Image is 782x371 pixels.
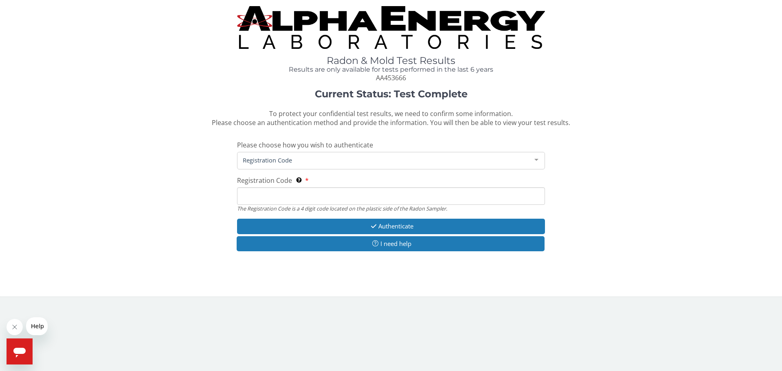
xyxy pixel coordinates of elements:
[237,236,545,251] button: I need help
[315,88,468,100] strong: Current Status: Test Complete
[212,109,570,127] span: To protect your confidential test results, we need to confirm some information. Please choose an ...
[237,205,545,212] div: The Registration Code is a 4 digit code located on the plastic side of the Radon Sampler.
[237,219,545,234] button: Authenticate
[241,156,528,165] span: Registration Code
[237,66,545,73] h4: Results are only available for tests performed in the last 6 years
[376,73,406,82] span: AA453666
[26,317,48,335] iframe: Message from company
[237,6,545,49] img: TightCrop.jpg
[237,176,292,185] span: Registration Code
[7,338,33,364] iframe: Button to launch messaging window
[7,319,23,335] iframe: Close message
[237,55,545,66] h1: Radon & Mold Test Results
[237,140,373,149] span: Please choose how you wish to authenticate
